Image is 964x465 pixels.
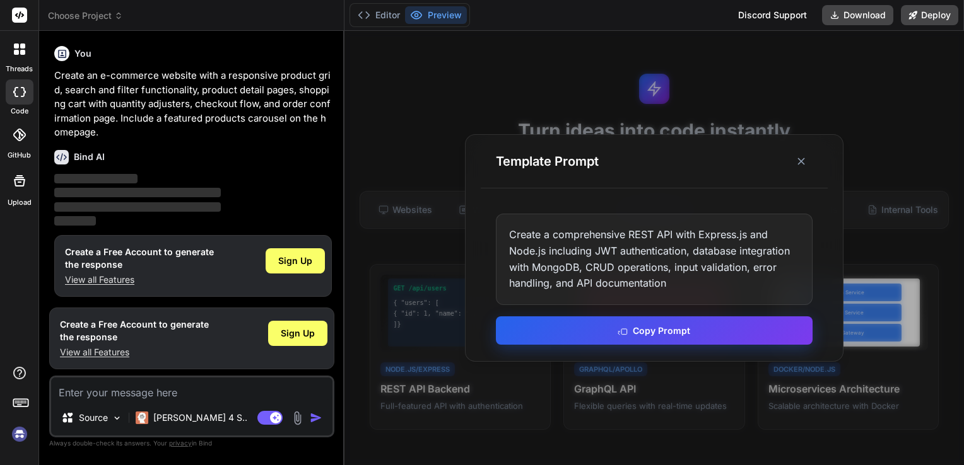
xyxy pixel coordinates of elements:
span: Choose Project [48,9,123,22]
h1: Create a Free Account to generate the response [65,246,214,271]
img: Pick Models [112,413,122,423]
img: attachment [290,411,305,425]
button: Copy Prompt [496,316,813,345]
button: Editor [353,6,405,24]
label: code [11,106,28,117]
img: icon [310,411,322,424]
span: ‌ [54,202,221,212]
p: Create an e-commerce website with a responsive product grid, search and filter functionality, pro... [54,69,332,140]
p: Always double-check its answers. Your in Bind [49,437,334,449]
label: GitHub [8,150,31,161]
h6: You [74,47,91,60]
p: View all Features [65,273,214,286]
button: Download [822,5,893,25]
span: ‌ [54,188,221,197]
button: Deploy [901,5,958,25]
p: Source [79,411,108,424]
span: Sign Up [281,327,315,340]
h3: Template Prompt [496,152,599,170]
h1: Create a Free Account to generate the response [60,318,209,343]
label: threads [6,64,33,74]
div: Create a comprehensive REST API with Express.js and Node.js including JWT authentication, databas... [496,214,813,304]
span: Sign Up [278,255,312,267]
img: signin [9,423,30,445]
p: [PERSON_NAME] 4 S.. [153,411,247,424]
img: Claude 4 Sonnet [136,411,148,424]
label: Upload [8,197,32,208]
div: Discord Support [731,5,814,25]
span: ‌ [54,216,96,226]
span: ‌ [54,174,138,183]
h6: Bind AI [74,151,105,163]
p: View all Features [60,346,209,359]
span: privacy [169,439,192,447]
button: Preview [405,6,467,24]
